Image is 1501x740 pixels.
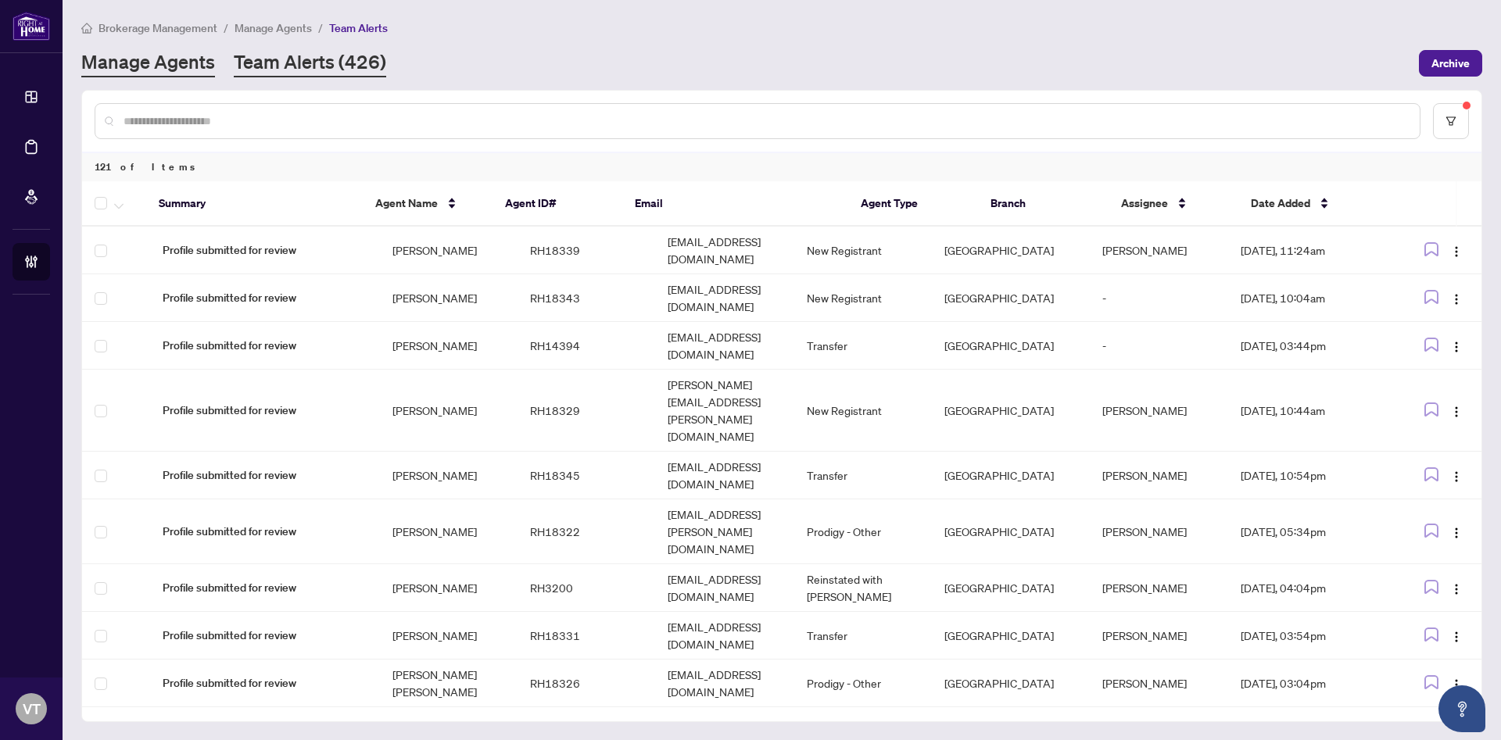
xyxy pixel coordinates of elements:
td: [PERSON_NAME] [380,612,518,660]
span: Date Added [1251,195,1310,212]
button: Open asap [1438,685,1485,732]
img: Logo [1450,631,1463,643]
button: Logo [1444,285,1469,310]
td: Prodigy - Other [794,660,932,707]
td: [PERSON_NAME] [1090,499,1227,564]
li: / [318,19,323,37]
td: [DATE], 03:04pm [1228,660,1394,707]
td: RH14394 [518,322,655,370]
td: [GEOGRAPHIC_DATA] [932,499,1090,564]
td: [EMAIL_ADDRESS][DOMAIN_NAME] [655,227,793,274]
td: [GEOGRAPHIC_DATA] [932,564,1090,612]
td: [DATE], 10:44am [1228,370,1394,452]
span: Profile submitted for review [163,337,367,354]
td: [DATE], 04:04pm [1228,564,1394,612]
button: Logo [1444,575,1469,600]
button: filter [1433,103,1469,139]
img: Logo [1450,527,1463,539]
td: RH3200 [518,564,655,612]
div: 121 of Items [82,152,1481,181]
button: Archive [1419,50,1482,77]
img: Logo [1450,583,1463,595]
td: Transfer [794,322,932,370]
td: [EMAIL_ADDRESS][PERSON_NAME][DOMAIN_NAME] [655,499,793,564]
span: Profile submitted for review [163,523,367,540]
td: [EMAIL_ADDRESS][DOMAIN_NAME] [655,274,793,322]
td: [GEOGRAPHIC_DATA] [932,452,1090,499]
td: Transfer [794,612,932,660]
a: Manage Agents [81,49,215,77]
td: [GEOGRAPHIC_DATA] [932,370,1090,452]
td: [PERSON_NAME] [380,227,518,274]
span: Profile submitted for review [163,627,367,644]
td: [GEOGRAPHIC_DATA] [932,612,1090,660]
td: [DATE], 03:44pm [1228,322,1394,370]
th: Assignee [1109,181,1238,227]
img: Logo [1450,341,1463,353]
span: Assignee [1121,195,1168,212]
td: [PERSON_NAME] [380,322,518,370]
span: Profile submitted for review [163,467,367,484]
td: [EMAIL_ADDRESS][DOMAIN_NAME] [655,564,793,612]
td: [PERSON_NAME][EMAIL_ADDRESS][PERSON_NAME][DOMAIN_NAME] [655,370,793,452]
td: - [1090,274,1227,322]
td: [PERSON_NAME] [1090,452,1227,499]
td: RH18343 [518,274,655,322]
td: [EMAIL_ADDRESS][DOMAIN_NAME] [655,660,793,707]
span: filter [1445,116,1456,127]
span: Manage Agents [235,21,312,35]
img: logo [13,12,50,41]
td: [PERSON_NAME] [380,564,518,612]
td: [PERSON_NAME] [380,370,518,452]
th: Summary [146,181,363,227]
th: Email [622,181,848,227]
span: Team Alerts [329,21,388,35]
th: Date Added [1238,181,1394,227]
img: Logo [1450,470,1463,483]
td: Transfer [794,452,932,499]
a: Team Alerts (426) [234,49,386,77]
td: Reinstated with [PERSON_NAME] [794,564,932,612]
button: Logo [1444,623,1469,648]
td: New Registrant [794,370,932,452]
td: [GEOGRAPHIC_DATA] [932,660,1090,707]
td: [PERSON_NAME] [380,452,518,499]
th: Agent Type [848,181,978,227]
td: [PERSON_NAME] [1090,227,1227,274]
td: [PERSON_NAME] [1090,370,1227,452]
span: Profile submitted for review [163,289,367,306]
span: Profile submitted for review [163,579,367,596]
td: [PERSON_NAME] [1090,564,1227,612]
td: [PERSON_NAME] [1090,660,1227,707]
button: Logo [1444,463,1469,488]
td: [PERSON_NAME] [PERSON_NAME] [380,660,518,707]
span: Profile submitted for review [163,241,367,259]
span: home [81,23,92,34]
td: [GEOGRAPHIC_DATA] [932,322,1090,370]
td: New Registrant [794,227,932,274]
td: [PERSON_NAME] [380,499,518,564]
span: Profile submitted for review [163,402,367,419]
span: Archive [1431,51,1470,76]
td: RH18326 [518,660,655,707]
td: [DATE], 11:24am [1228,227,1394,274]
span: VT [23,698,41,720]
span: Brokerage Management [99,21,217,35]
button: Logo [1444,333,1469,358]
th: Agent Name [363,181,493,227]
td: [EMAIL_ADDRESS][DOMAIN_NAME] [655,612,793,660]
td: - [1090,322,1227,370]
td: [GEOGRAPHIC_DATA] [932,227,1090,274]
td: [EMAIL_ADDRESS][DOMAIN_NAME] [655,322,793,370]
th: Branch [978,181,1108,227]
th: Agent ID# [493,181,622,227]
td: RH18329 [518,370,655,452]
button: Logo [1444,670,1469,695]
li: / [224,19,228,37]
button: Logo [1444,519,1469,544]
td: New Registrant [794,274,932,322]
td: [GEOGRAPHIC_DATA] [932,274,1090,322]
td: [DATE], 10:54pm [1228,452,1394,499]
img: Logo [1450,245,1463,258]
td: [EMAIL_ADDRESS][DOMAIN_NAME] [655,452,793,499]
